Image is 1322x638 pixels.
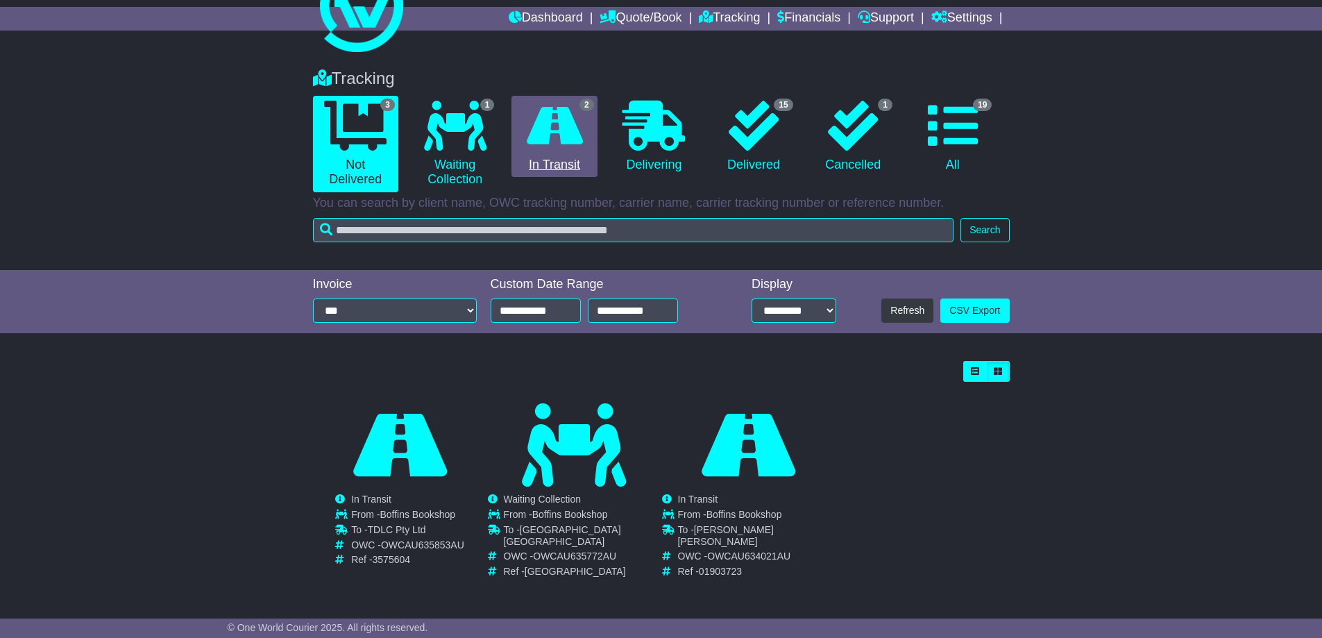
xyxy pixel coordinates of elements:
a: Support [858,7,914,31]
a: Dashboard [509,7,583,31]
span: 15 [774,99,793,111]
a: Quote/Book [600,7,681,31]
a: Settings [931,7,992,31]
a: 15 Delivered [711,96,796,178]
span: Boffins Bookshop [706,509,782,520]
span: 01903723 [699,566,742,577]
span: [PERSON_NAME] [PERSON_NAME] [678,524,774,547]
button: Refresh [881,299,933,323]
td: Ref - [678,566,835,578]
span: 1 [878,99,892,111]
a: Financials [777,7,840,31]
span: [GEOGRAPHIC_DATA] [GEOGRAPHIC_DATA] [504,524,621,547]
td: To - [678,524,835,551]
span: 3575604 [373,554,411,565]
td: From - [678,509,835,524]
button: Search [960,218,1009,242]
span: Boffins Bookshop [380,509,455,520]
span: Boffins Bookshop [532,509,608,520]
span: OWCAU635772AU [533,551,616,562]
span: 3 [380,99,395,111]
span: In Transit [351,494,391,505]
td: OWC - [678,551,835,566]
td: To - [351,524,464,539]
td: OWC - [351,539,464,555]
a: 2 In Transit [511,96,597,178]
span: [GEOGRAPHIC_DATA] [525,566,626,577]
a: Delivering [611,96,697,178]
span: OWCAU634021AU [707,551,790,562]
span: 1 [480,99,495,111]
span: Waiting Collection [504,494,582,505]
a: 1 Cancelled [811,96,896,178]
div: Custom Date Range [491,277,713,292]
p: You can search by client name, OWC tracking number, carrier name, carrier tracking number or refe... [313,196,1010,211]
a: 1 Waiting Collection [412,96,498,192]
span: OWCAU635853AU [381,539,464,551]
div: Tracking [306,69,1017,89]
a: CSV Export [940,299,1009,323]
a: 19 All [910,96,995,178]
td: To - [504,524,661,551]
span: 19 [973,99,992,111]
td: From - [351,509,464,524]
td: Ref - [504,566,661,578]
a: Tracking [699,7,760,31]
span: TDLC Pty Ltd [368,524,426,535]
div: Invoice [313,277,477,292]
td: From - [504,509,661,524]
td: OWC - [504,551,661,566]
span: 2 [579,99,594,111]
td: Ref - [351,554,464,566]
span: © One World Courier 2025. All rights reserved. [228,622,428,633]
div: Display [752,277,836,292]
span: In Transit [678,494,718,505]
a: 3 Not Delivered [313,96,398,192]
